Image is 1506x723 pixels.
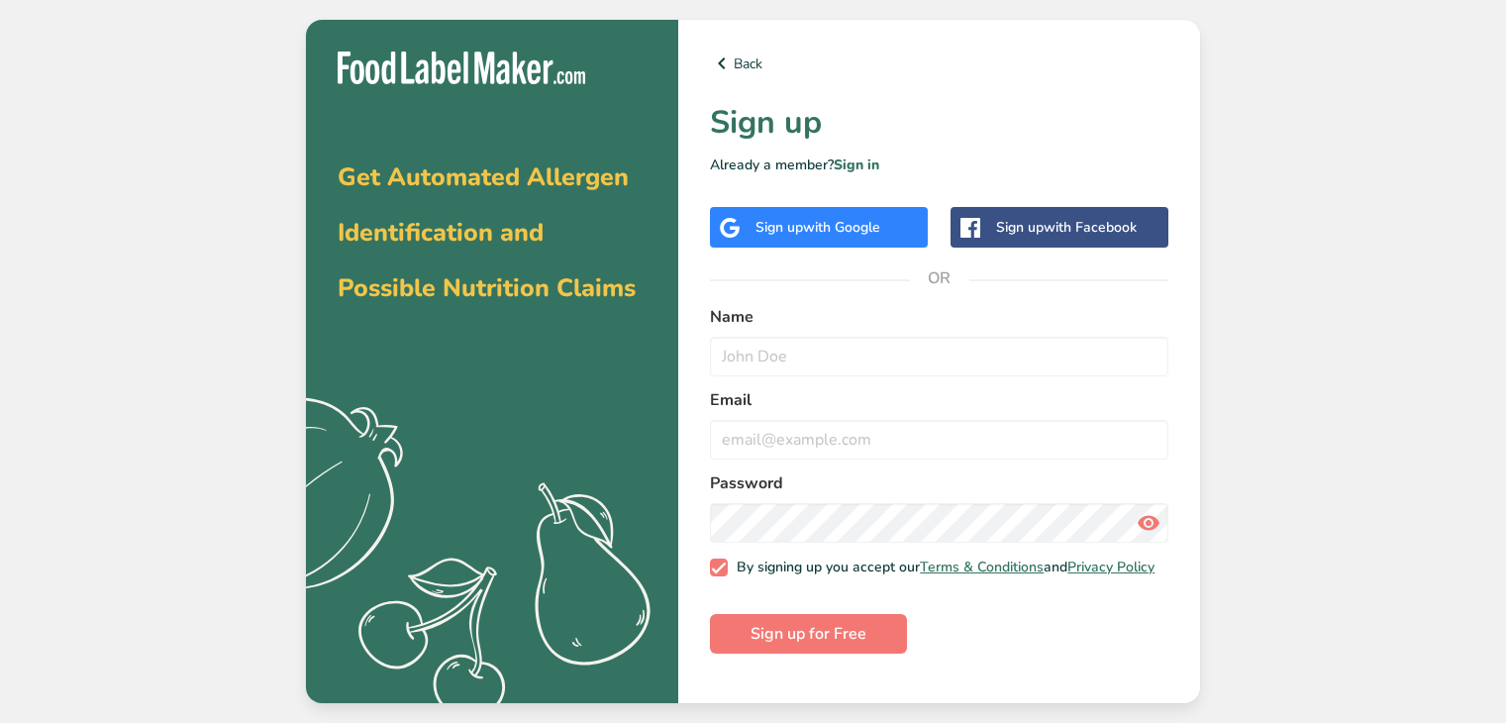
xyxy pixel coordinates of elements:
span: By signing up you accept our and [728,559,1155,576]
button: Sign up for Free [710,614,907,654]
span: OR [910,249,969,308]
label: Email [710,388,1168,412]
p: Already a member? [710,155,1168,175]
a: Terms & Conditions [920,558,1044,576]
img: Food Label Maker [338,52,585,84]
span: Get Automated Allergen Identification and Possible Nutrition Claims [338,160,636,305]
a: Sign in [834,155,879,174]
label: Password [710,471,1168,495]
a: Back [710,52,1168,75]
span: with Google [803,218,880,237]
div: Sign up [755,217,880,238]
span: Sign up for Free [751,622,866,646]
input: John Doe [710,337,1168,376]
div: Sign up [996,217,1137,238]
label: Name [710,305,1168,329]
a: Privacy Policy [1067,558,1155,576]
input: email@example.com [710,420,1168,460]
span: with Facebook [1044,218,1137,237]
h1: Sign up [710,99,1168,147]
